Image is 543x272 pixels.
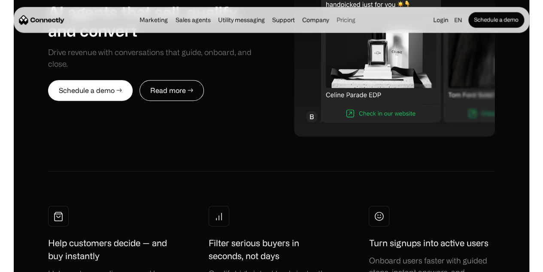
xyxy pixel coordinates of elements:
[17,257,52,269] ul: Language list
[302,14,329,26] div: Company
[14,22,21,29] img: website_grey.svg
[468,12,524,28] a: Schedule a demo
[19,13,64,26] a: home
[33,51,77,56] div: Domain Overview
[137,16,170,23] a: Marketing
[48,46,272,70] div: Drive revenue with conversations that guide, onboard, and close.
[369,237,488,250] h1: Turn signups into active users
[23,50,30,57] img: tab_domain_overview_orange.svg
[95,51,145,56] div: Keywords by Traffic
[215,16,267,23] a: Utility messaging
[14,14,21,21] img: logo_orange.svg
[140,80,204,101] a: Read more →
[270,16,297,23] a: Support
[85,50,92,57] img: tab_keywords_by_traffic_grey.svg
[300,14,331,26] div: Company
[9,256,52,269] aside: Language selected: English
[209,237,335,263] h1: Filter serious buyers in seconds, not days
[22,22,61,29] div: Domain: [URL]
[451,14,468,26] div: en
[173,16,213,23] a: Sales agents
[454,14,462,26] div: en
[48,237,174,263] h1: Help customers decide — and buy instantly
[24,14,42,21] div: v 4.0.25
[334,16,358,23] a: Pricing
[431,14,451,26] a: Login
[48,80,133,101] a: Schedule a demo →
